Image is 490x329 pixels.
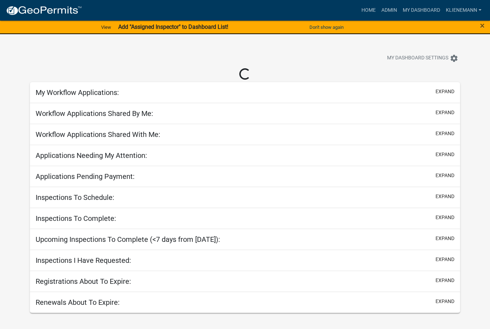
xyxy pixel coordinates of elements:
[359,4,379,17] a: Home
[98,21,114,33] a: View
[480,21,485,31] span: ×
[36,235,220,244] h5: Upcoming Inspections To Complete (<7 days from [DATE]):
[436,172,454,179] button: expand
[379,4,400,17] a: Admin
[436,235,454,242] button: expand
[436,88,454,95] button: expand
[480,21,485,30] button: Close
[381,51,464,65] button: My Dashboard Settingssettings
[436,109,454,116] button: expand
[36,151,147,160] h5: Applications Needing My Attention:
[400,4,443,17] a: My Dashboard
[436,214,454,221] button: expand
[36,214,116,223] h5: Inspections To Complete:
[436,298,454,305] button: expand
[436,277,454,284] button: expand
[436,130,454,137] button: expand
[36,109,153,118] h5: Workflow Applications Shared By Me:
[36,172,135,181] h5: Applications Pending Payment:
[436,256,454,263] button: expand
[36,298,120,307] h5: Renewals About To Expire:
[118,23,228,30] strong: Add "Assigned Inspector" to Dashboard List!
[443,4,484,17] a: klienemann
[436,151,454,158] button: expand
[36,193,114,202] h5: Inspections To Schedule:
[436,193,454,200] button: expand
[36,277,131,286] h5: Registrations About To Expire:
[307,21,346,33] button: Don't show again
[450,54,458,63] i: settings
[36,256,131,265] h5: Inspections I Have Requested:
[36,130,160,139] h5: Workflow Applications Shared With Me:
[387,54,448,63] span: My Dashboard Settings
[36,88,119,97] h5: My Workflow Applications:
